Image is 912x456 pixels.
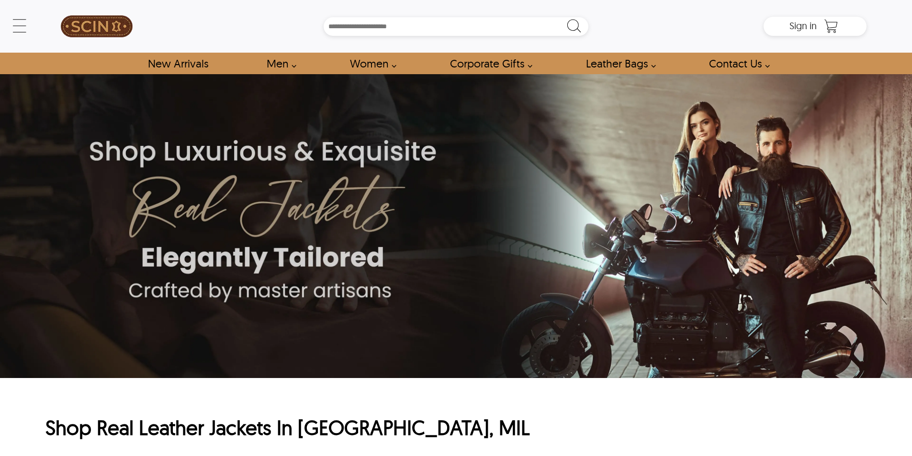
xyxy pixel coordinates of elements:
[339,53,402,74] a: Shop Women Leather Jackets
[137,53,219,74] a: Shop New Arrivals
[439,53,538,74] a: Shop Leather Corporate Gifts
[698,53,775,74] a: contact-us
[256,53,302,74] a: shop men's leather jackets
[789,20,817,32] span: Sign in
[45,5,148,48] a: SCIN
[789,23,817,31] a: Sign in
[45,415,620,441] h1: Shop Real Leather Jackets In [GEOGRAPHIC_DATA], MIL
[575,53,661,74] a: Shop Leather Bags
[61,5,133,48] img: SCIN
[822,19,841,33] a: Shopping Cart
